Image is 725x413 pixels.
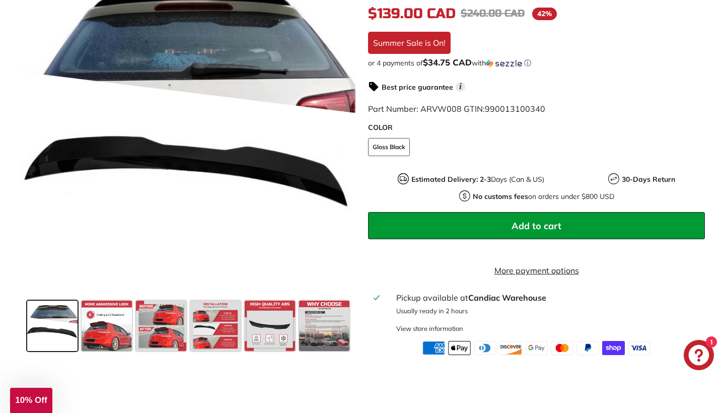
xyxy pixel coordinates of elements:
[468,293,546,303] strong: Candiac Warehouse
[422,341,445,355] img: american_express
[368,122,705,133] label: COLOR
[411,175,491,184] strong: Estimated Delivery: 2-3
[681,340,717,373] inbox-online-store-chat: Shopify online store chat
[512,220,561,232] span: Add to cart
[368,104,545,114] span: Part Number: ARVW008 GTIN:
[382,83,453,92] strong: Best price guarantee
[368,264,705,277] a: More payment options
[396,306,699,316] p: Usually ready in 2 hours
[576,341,599,355] img: paypal
[456,82,465,92] span: i
[485,104,545,114] span: 990013100340
[368,5,456,22] span: $139.00 CAD
[551,341,573,355] img: master
[602,341,625,355] img: shopify_pay
[486,59,522,68] img: Sezzle
[474,341,496,355] img: diners_club
[368,212,705,239] button: Add to cart
[368,58,705,68] div: or 4 payments of$34.75 CADwithSezzle Click to learn more about Sezzle
[499,341,522,355] img: discover
[628,341,650,355] img: visa
[411,174,544,185] p: Days (Can & US)
[525,341,548,355] img: google_pay
[473,192,528,201] strong: No customs fees
[532,8,557,20] span: 42%
[423,57,472,67] span: $34.75 CAD
[15,395,47,405] span: 10% Off
[368,58,705,68] div: or 4 payments of with
[10,388,52,413] div: 10% Off
[461,7,525,20] span: $240.00 CAD
[396,324,463,333] div: View store information
[396,292,699,304] div: Pickup available at
[368,32,451,54] div: Summer Sale is On!
[448,341,471,355] img: apple_pay
[622,175,675,184] strong: 30-Days Return
[473,191,614,202] p: on orders under $800 USD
